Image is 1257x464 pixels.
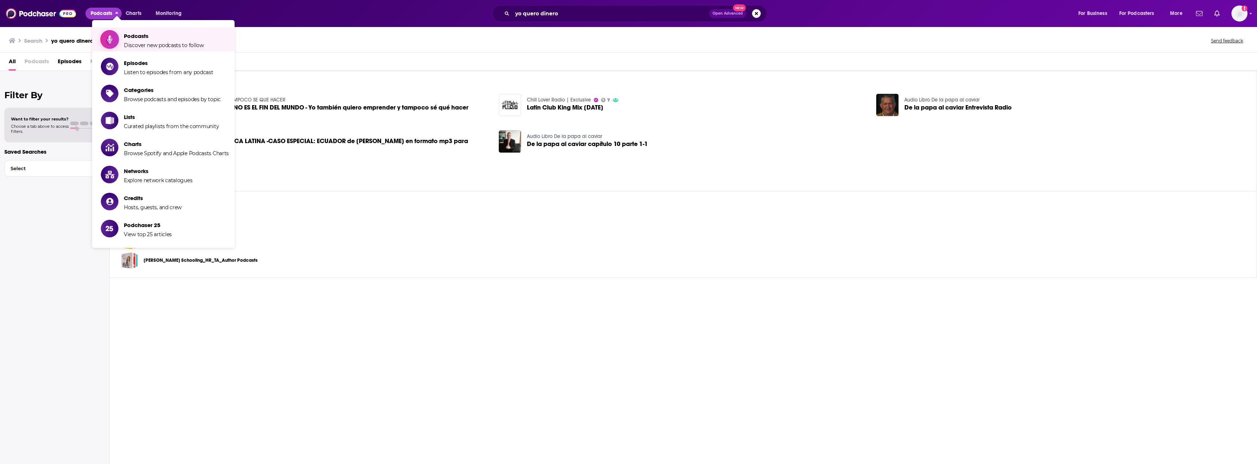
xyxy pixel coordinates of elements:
[151,8,191,19] button: open menu
[527,141,648,147] a: De la papa al caviar capítulo 10 parte 1-1
[124,123,219,130] span: Curated playlists from the community
[527,104,603,111] span: Latin Club King Mix [DATE]
[607,99,610,102] span: 7
[144,256,258,264] a: [PERSON_NAME] Schooling_HR_TA_Author Podcasts
[11,124,69,134] span: Choose a tab above to access filters.
[124,222,172,229] span: Podchaser 25
[149,138,490,150] a: Libro “LA CIA CONTRA AMÉRICA LATINA -CASO ESPECIAL: ECUADOR de Philip Agee en formato mp3 para de...
[1165,8,1192,19] button: open menu
[24,55,49,70] span: Podcasts
[124,204,182,211] span: Hosts, guests, and crew
[499,130,521,153] img: De la papa al caviar capítulo 10 parte 1-1
[601,98,610,102] a: 7
[6,7,76,20] img: Podchaser - Follow, Share and Rate Podcasts
[86,8,122,19] button: close menu
[1209,38,1245,44] button: Send feedback
[24,37,42,44] h3: Search
[9,55,16,70] a: All
[124,168,192,175] span: Networks
[1078,8,1107,19] span: For Business
[90,55,115,70] span: Networks
[499,94,521,116] img: Latin Club King Mix 4 12 2014
[124,141,229,147] span: Charts
[124,177,192,184] span: Explore network catalogues
[876,94,899,116] img: De la papa al caviar Entrevista Radio
[499,5,774,22] div: Search podcasts, credits, & more...
[904,104,1012,111] a: De la papa al caviar Entrevista Radio
[1114,8,1165,19] button: open menu
[1231,5,1247,22] button: Show profile menu
[124,96,221,103] span: Browse podcasts and episodes by topic
[4,160,105,177] button: Select
[124,69,213,76] span: Listen to episodes from any podcast
[733,4,746,11] span: New
[1170,8,1182,19] span: More
[527,133,602,139] a: Audio Libro De la papa al caviar
[121,8,146,19] a: Charts
[51,37,94,44] h3: yo quero dinero
[124,42,204,49] span: Discover new podcasts to follow
[124,114,219,120] span: Lists
[149,104,468,111] a: #04 QUEDARSE SIN TRABAJO NO ES EL FIN DEL MUNDO - Yo también quiero emprender y tampoco sé qué hacer
[156,8,182,19] span: Monitoring
[124,195,182,202] span: Credits
[527,97,591,103] a: Chill Lover Radio | Exclusive
[124,150,229,157] span: Browse Spotify and Apple Podcasts Charts
[1211,7,1223,20] a: Show notifications dropdown
[58,55,81,70] a: Episodes
[11,116,69,122] span: Want to filter your results?
[149,138,490,150] span: Libro “LA CIA CONTRA AMÉRICA LATINA -CASO ESPECIAL: ECUADOR de [PERSON_NAME] en formato mp3 para ...
[904,97,980,103] a: Audio Libro De la papa al caviar
[124,60,213,66] span: Episodes
[126,8,141,19] span: Charts
[124,231,172,238] span: View top 25 articles
[121,252,138,269] a: Robin Schooling_HR_TA_Author Podcasts
[512,8,709,19] input: Search podcasts, credits, & more...
[124,32,204,39] span: Podcasts
[1231,5,1247,22] img: User Profile
[1119,8,1154,19] span: For Podcasters
[124,87,221,93] span: Categories
[1193,7,1205,20] a: Show notifications dropdown
[4,148,105,155] p: Saved Searches
[5,166,89,171] span: Select
[527,104,603,111] a: Latin Club King Mix 4 12 2014
[713,12,743,15] span: Open Advanced
[1242,5,1247,11] svg: Add a profile image
[709,9,746,18] button: Open AdvancedNew
[91,8,112,19] span: Podcasts
[1231,5,1247,22] span: Logged in as rpearson
[1073,8,1116,19] button: open menu
[4,90,105,100] h2: Filter By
